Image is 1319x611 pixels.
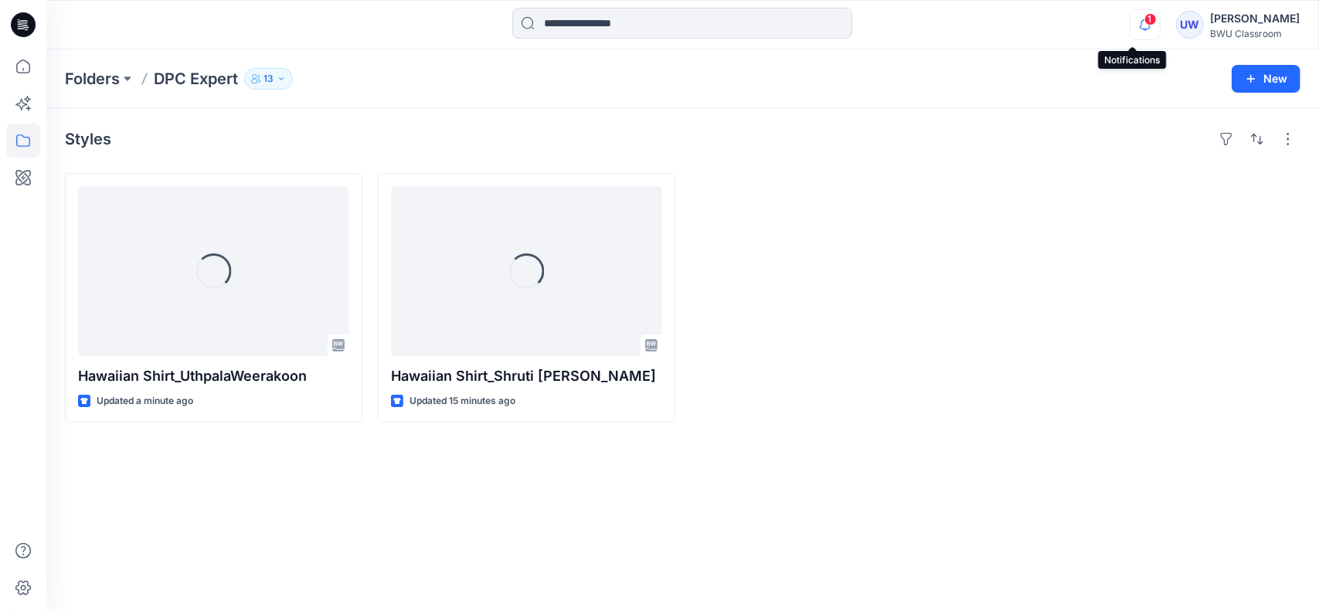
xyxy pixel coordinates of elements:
[244,68,293,90] button: 13
[65,130,111,148] h4: Styles
[65,68,120,90] a: Folders
[1232,65,1300,93] button: New
[1210,28,1300,39] div: BWU Classroom
[410,393,515,409] p: Updated 15 minutes ago
[263,70,274,87] p: 13
[1144,13,1157,25] span: 1
[1210,9,1300,28] div: [PERSON_NAME]
[78,365,349,387] p: Hawaiian Shirt_UthpalaWeerakoon
[1176,11,1204,39] div: UW
[97,393,193,409] p: Updated a minute ago
[154,68,238,90] p: DPC Expert
[391,365,662,387] p: Hawaiian Shirt_Shruti [PERSON_NAME]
